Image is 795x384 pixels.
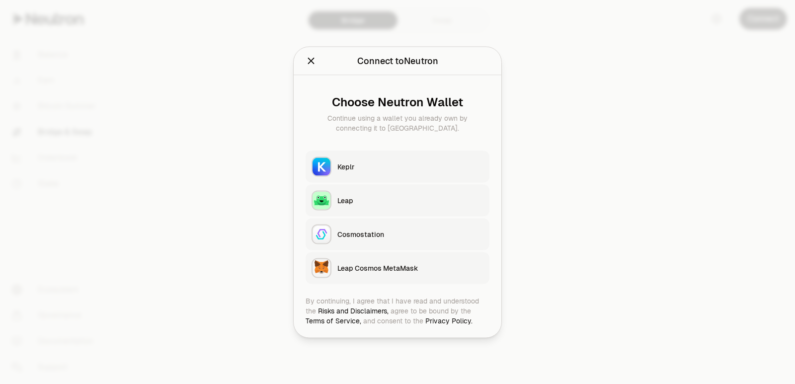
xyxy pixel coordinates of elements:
[313,259,330,277] img: Leap Cosmos MetaMask
[425,316,473,325] a: Privacy Policy.
[337,161,483,171] div: Keplr
[306,316,361,325] a: Terms of Service,
[337,195,483,205] div: Leap
[306,54,317,68] button: Close
[314,113,481,133] div: Continue using a wallet you already own by connecting it to [GEOGRAPHIC_DATA].
[314,95,481,109] div: Choose Neutron Wallet
[318,306,389,315] a: Risks and Disclaimers,
[313,157,330,175] img: Keplr
[306,184,489,216] button: LeapLeap
[337,229,483,239] div: Cosmostation
[337,263,483,273] div: Leap Cosmos MetaMask
[306,218,489,250] button: CosmostationCosmostation
[313,191,330,209] img: Leap
[357,54,438,68] div: Connect to Neutron
[306,151,489,182] button: KeplrKeplr
[313,225,330,243] img: Cosmostation
[306,296,489,325] div: By continuing, I agree that I have read and understood the agree to be bound by the and consent t...
[306,252,489,284] button: Leap Cosmos MetaMaskLeap Cosmos MetaMask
